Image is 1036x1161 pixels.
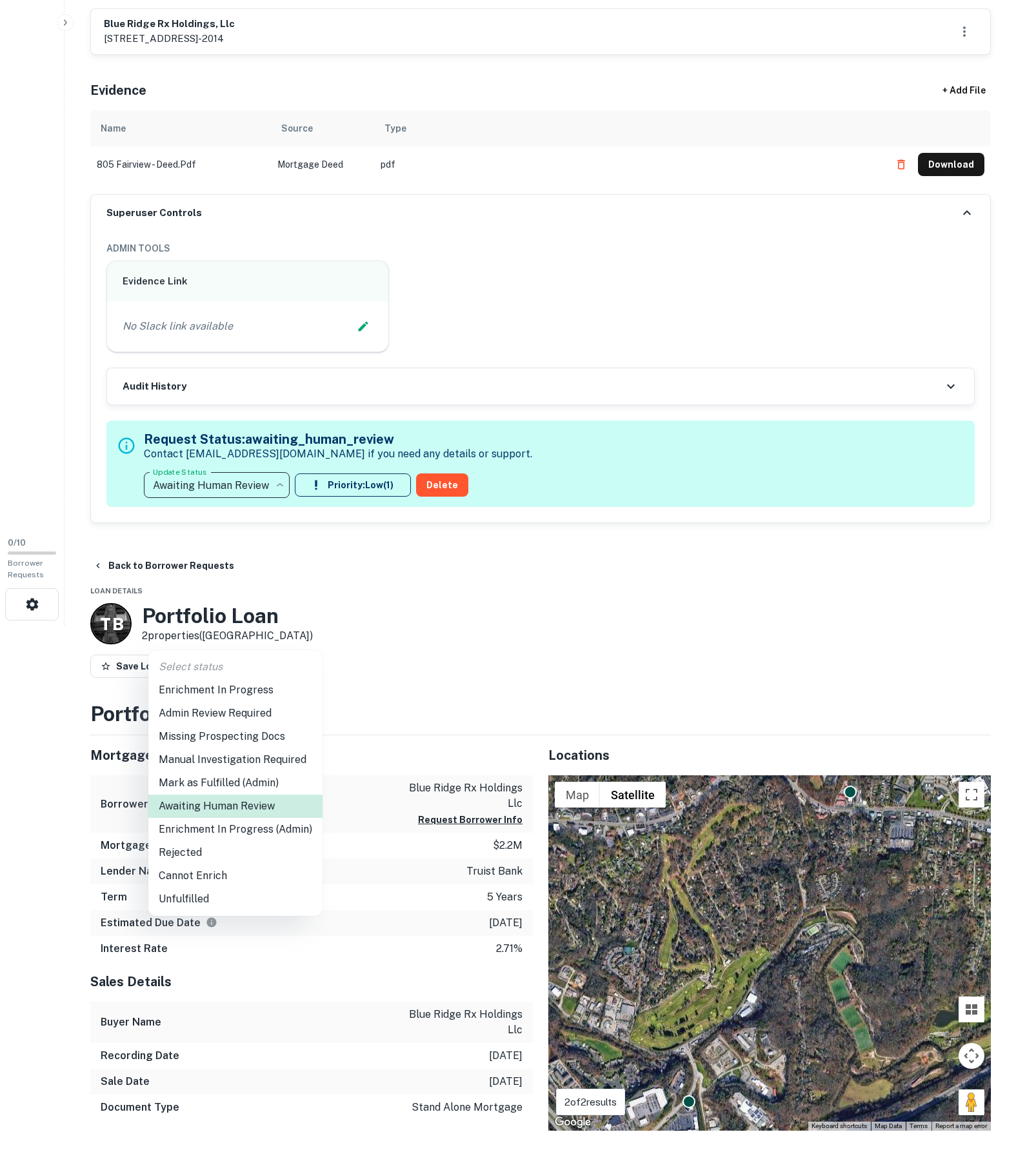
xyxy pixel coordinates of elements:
[148,748,323,771] li: Manual Investigation Required
[148,702,323,725] li: Admin Review Required
[148,795,323,818] li: Awaiting Human Review
[148,679,323,702] li: Enrichment In Progress
[971,1058,1036,1120] iframe: Chat Widget
[148,888,323,911] li: Unfulfilled
[148,725,323,748] li: Missing Prospecting Docs
[148,771,323,795] li: Mark as Fulfilled (Admin)
[148,864,323,888] li: Cannot Enrich
[148,818,323,841] li: Enrichment In Progress (Admin)
[148,841,323,864] li: Rejected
